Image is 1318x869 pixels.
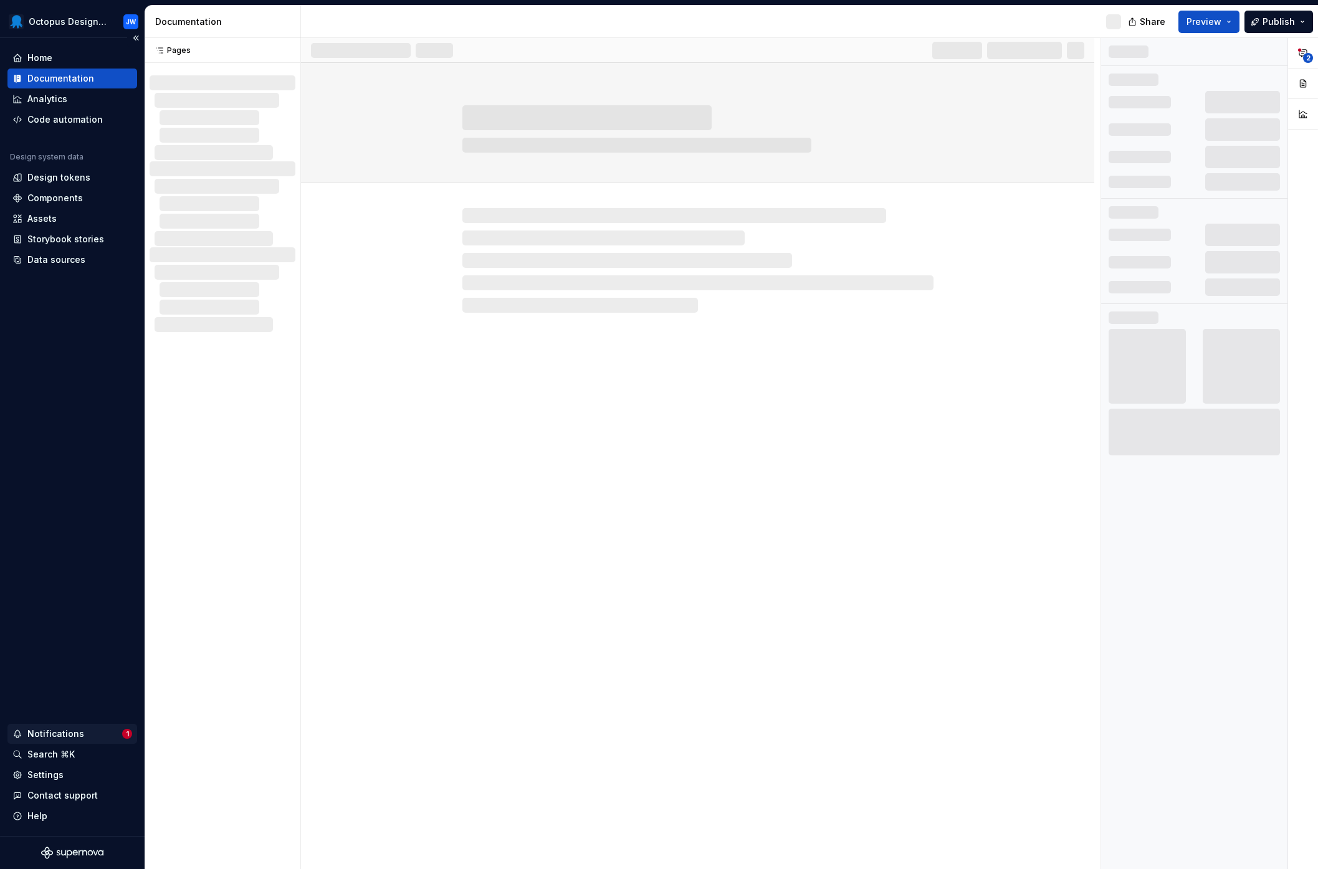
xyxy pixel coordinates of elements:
[1122,11,1173,33] button: Share
[1178,11,1239,33] button: Preview
[7,110,137,130] a: Code automation
[1187,16,1221,28] span: Preview
[27,52,52,64] div: Home
[27,728,84,740] div: Notifications
[7,744,137,764] button: Search ⌘K
[27,192,83,204] div: Components
[27,113,103,126] div: Code automation
[1244,11,1313,33] button: Publish
[7,48,137,68] a: Home
[7,188,137,208] a: Components
[155,16,295,28] div: Documentation
[41,847,103,859] svg: Supernova Logo
[1263,16,1295,28] span: Publish
[7,168,137,188] a: Design tokens
[7,765,137,785] a: Settings
[27,254,85,266] div: Data sources
[7,209,137,229] a: Assets
[29,16,108,28] div: Octopus Design System
[7,89,137,109] a: Analytics
[7,724,137,744] button: Notifications1
[122,729,132,739] span: 1
[27,789,98,802] div: Contact support
[27,748,75,761] div: Search ⌘K
[27,810,47,822] div: Help
[27,769,64,781] div: Settings
[1303,53,1313,63] span: 2
[27,93,67,105] div: Analytics
[1140,16,1165,28] span: Share
[7,250,137,270] a: Data sources
[9,14,24,29] img: fcf53608-4560-46b3-9ec6-dbe177120620.png
[7,229,137,249] a: Storybook stories
[7,69,137,88] a: Documentation
[126,17,136,27] div: JW
[27,212,57,225] div: Assets
[2,8,142,35] button: Octopus Design SystemJW
[10,152,84,162] div: Design system data
[127,29,145,47] button: Collapse sidebar
[7,806,137,826] button: Help
[7,786,137,805] button: Contact support
[27,171,90,184] div: Design tokens
[27,72,94,85] div: Documentation
[150,45,191,55] div: Pages
[27,233,104,245] div: Storybook stories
